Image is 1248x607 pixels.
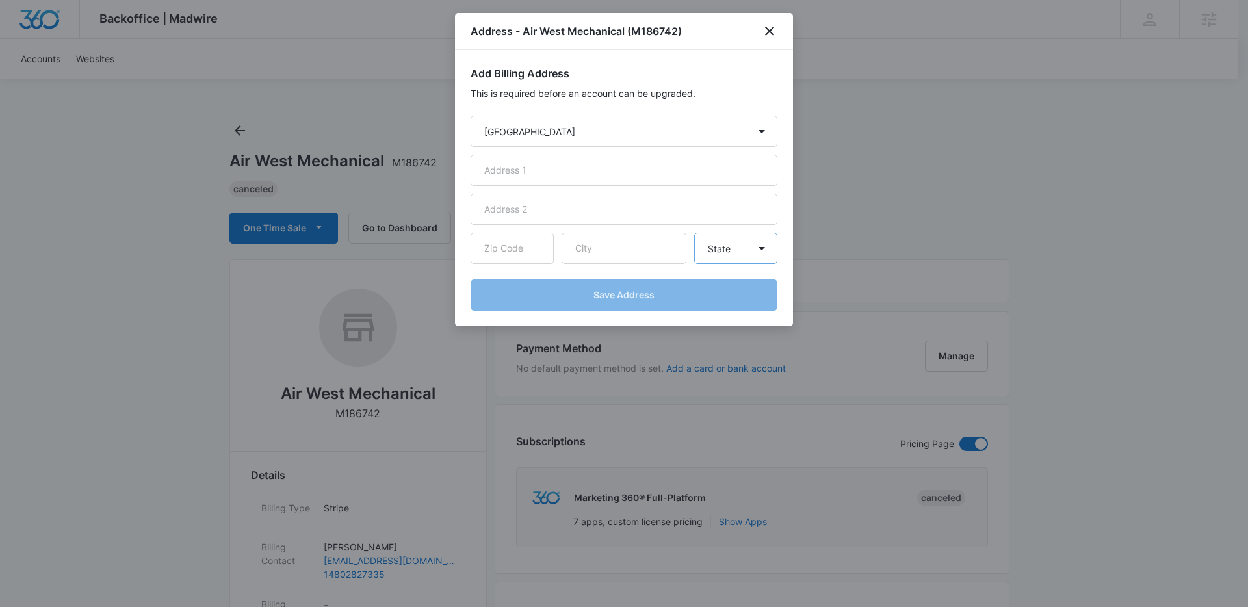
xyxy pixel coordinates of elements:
input: Address 1 [471,155,777,186]
h1: Address - Air West Mechanical (M186742) [471,23,682,39]
button: close [762,23,777,39]
input: Address 2 [471,194,777,225]
input: City [562,233,686,264]
p: This is required before an account can be upgraded. [471,86,777,100]
input: Zip Code [471,233,554,264]
h2: Add Billing Address [471,66,777,81]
